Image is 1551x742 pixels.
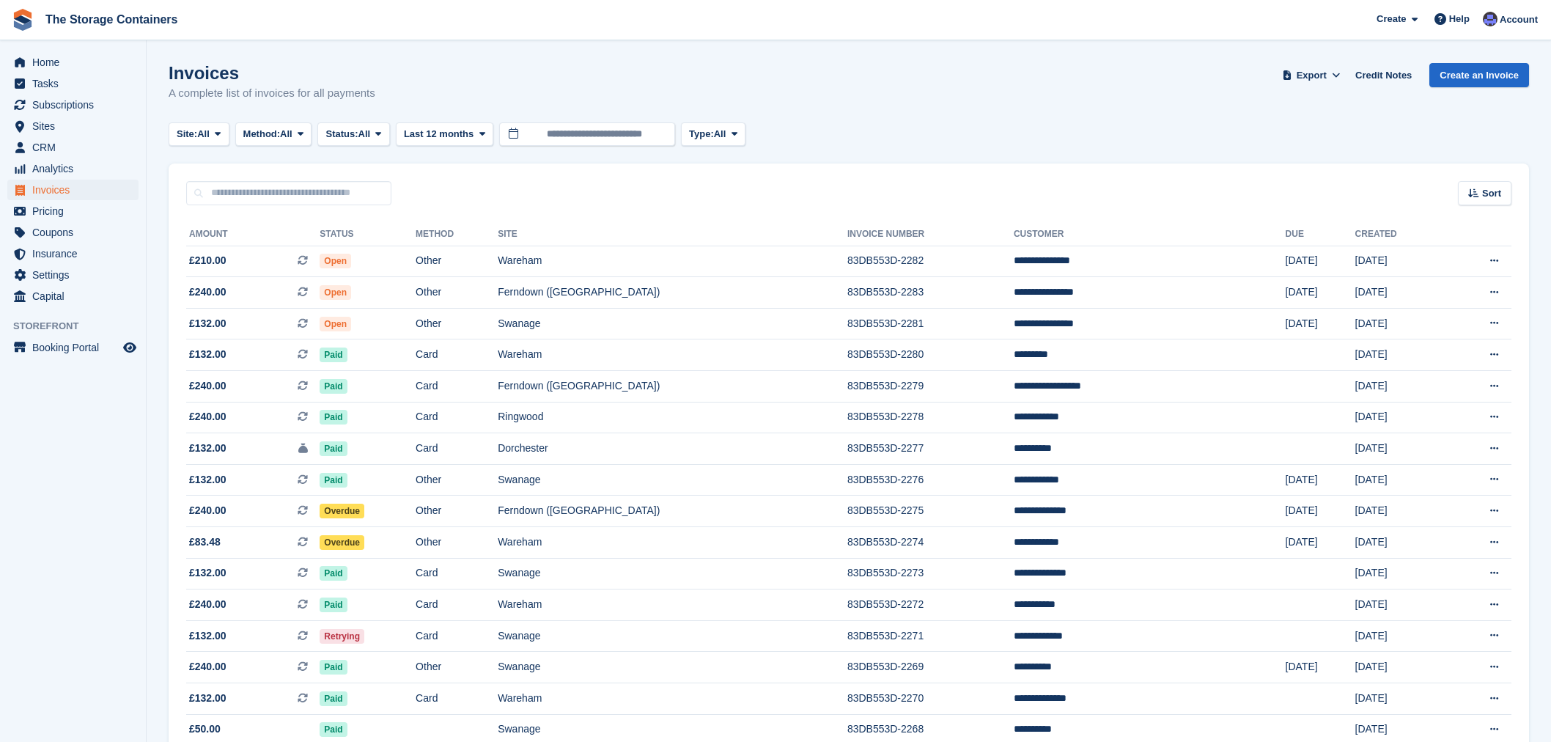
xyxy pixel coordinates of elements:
[1355,339,1445,371] td: [DATE]
[7,337,139,358] a: menu
[416,464,498,496] td: Other
[847,589,1014,621] td: 83DB553D-2272
[320,254,351,268] span: Open
[169,63,375,83] h1: Invoices
[498,223,847,246] th: Site
[416,433,498,465] td: Card
[847,339,1014,371] td: 83DB553D-2280
[7,222,139,243] a: menu
[1355,464,1445,496] td: [DATE]
[416,620,498,652] td: Card
[1355,652,1445,683] td: [DATE]
[1355,433,1445,465] td: [DATE]
[177,127,197,142] span: Site:
[7,116,139,136] a: menu
[1449,12,1470,26] span: Help
[320,379,347,394] span: Paid
[498,620,847,652] td: Swanage
[189,597,226,612] span: £240.00
[1355,402,1445,433] td: [DATE]
[7,265,139,285] a: menu
[1014,223,1286,246] th: Customer
[1355,277,1445,309] td: [DATE]
[847,308,1014,339] td: 83DB553D-2281
[189,691,226,706] span: £132.00
[320,566,347,581] span: Paid
[320,223,416,246] th: Status
[320,535,364,550] span: Overdue
[189,628,226,644] span: £132.00
[1286,308,1355,339] td: [DATE]
[1286,464,1355,496] td: [DATE]
[320,660,347,675] span: Paid
[320,629,364,644] span: Retrying
[416,371,498,403] td: Card
[189,378,226,394] span: £240.00
[498,433,847,465] td: Dorchester
[1286,527,1355,559] td: [DATE]
[189,409,226,425] span: £240.00
[847,371,1014,403] td: 83DB553D-2279
[847,402,1014,433] td: 83DB553D-2278
[32,201,120,221] span: Pricing
[847,223,1014,246] th: Invoice Number
[121,339,139,356] a: Preview store
[498,402,847,433] td: Ringwood
[320,691,347,706] span: Paid
[189,565,226,581] span: £132.00
[416,496,498,527] td: Other
[320,504,364,518] span: Overdue
[498,558,847,589] td: Swanage
[189,472,226,488] span: £132.00
[1286,277,1355,309] td: [DATE]
[358,127,371,142] span: All
[169,85,375,102] p: A complete list of invoices for all payments
[498,371,847,403] td: Ferndown ([GEOGRAPHIC_DATA])
[197,127,210,142] span: All
[32,52,120,73] span: Home
[320,722,347,737] span: Paid
[7,201,139,221] a: menu
[1355,308,1445,339] td: [DATE]
[847,496,1014,527] td: 83DB553D-2275
[498,652,847,683] td: Swanage
[32,243,120,264] span: Insurance
[7,95,139,115] a: menu
[498,589,847,621] td: Wareham
[12,9,34,31] img: stora-icon-8386f47178a22dfd0bd8f6a31ec36ba5ce8667c1dd55bd0f319d3a0aa187defe.svg
[7,286,139,306] a: menu
[1355,496,1445,527] td: [DATE]
[1482,186,1501,201] span: Sort
[1483,12,1497,26] img: Dan Excell
[1286,223,1355,246] th: Due
[1355,371,1445,403] td: [DATE]
[1349,63,1418,87] a: Credit Notes
[320,473,347,488] span: Paid
[498,496,847,527] td: Ferndown ([GEOGRAPHIC_DATA])
[1355,620,1445,652] td: [DATE]
[320,441,347,456] span: Paid
[1286,246,1355,277] td: [DATE]
[396,122,493,147] button: Last 12 months
[32,222,120,243] span: Coupons
[1355,527,1445,559] td: [DATE]
[320,410,347,425] span: Paid
[847,683,1014,715] td: 83DB553D-2270
[1429,63,1529,87] a: Create an Invoice
[1355,223,1445,246] th: Created
[189,347,226,362] span: £132.00
[1297,68,1327,83] span: Export
[189,721,221,737] span: £50.00
[32,180,120,200] span: Invoices
[189,441,226,456] span: £132.00
[189,253,226,268] span: £210.00
[32,265,120,285] span: Settings
[186,223,320,246] th: Amount
[32,286,120,306] span: Capital
[1355,246,1445,277] td: [DATE]
[235,122,312,147] button: Method: All
[7,180,139,200] a: menu
[1355,589,1445,621] td: [DATE]
[416,339,498,371] td: Card
[280,127,292,142] span: All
